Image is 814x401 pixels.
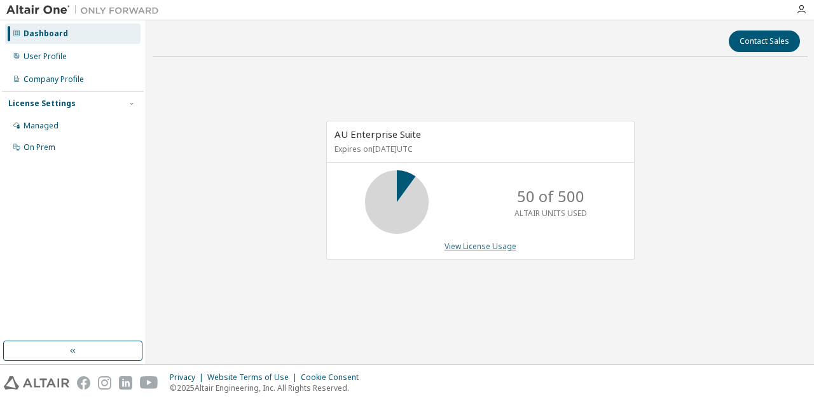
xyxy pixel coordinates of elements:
[170,372,207,383] div: Privacy
[335,128,421,140] span: AU Enterprise Suite
[170,383,366,393] p: © 2025 Altair Engineering, Inc. All Rights Reserved.
[8,99,76,109] div: License Settings
[729,31,800,52] button: Contact Sales
[6,4,165,17] img: Altair One
[24,51,67,62] div: User Profile
[24,74,84,85] div: Company Profile
[119,376,132,390] img: linkedin.svg
[77,376,90,390] img: facebook.svg
[207,372,301,383] div: Website Terms of Use
[517,186,584,207] p: 50 of 500
[335,144,623,154] p: Expires on [DATE] UTC
[514,208,587,219] p: ALTAIR UNITS USED
[4,376,69,390] img: altair_logo.svg
[24,121,59,131] div: Managed
[24,142,55,153] div: On Prem
[98,376,111,390] img: instagram.svg
[24,29,68,39] div: Dashboard
[445,241,516,252] a: View License Usage
[140,376,158,390] img: youtube.svg
[301,372,366,383] div: Cookie Consent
